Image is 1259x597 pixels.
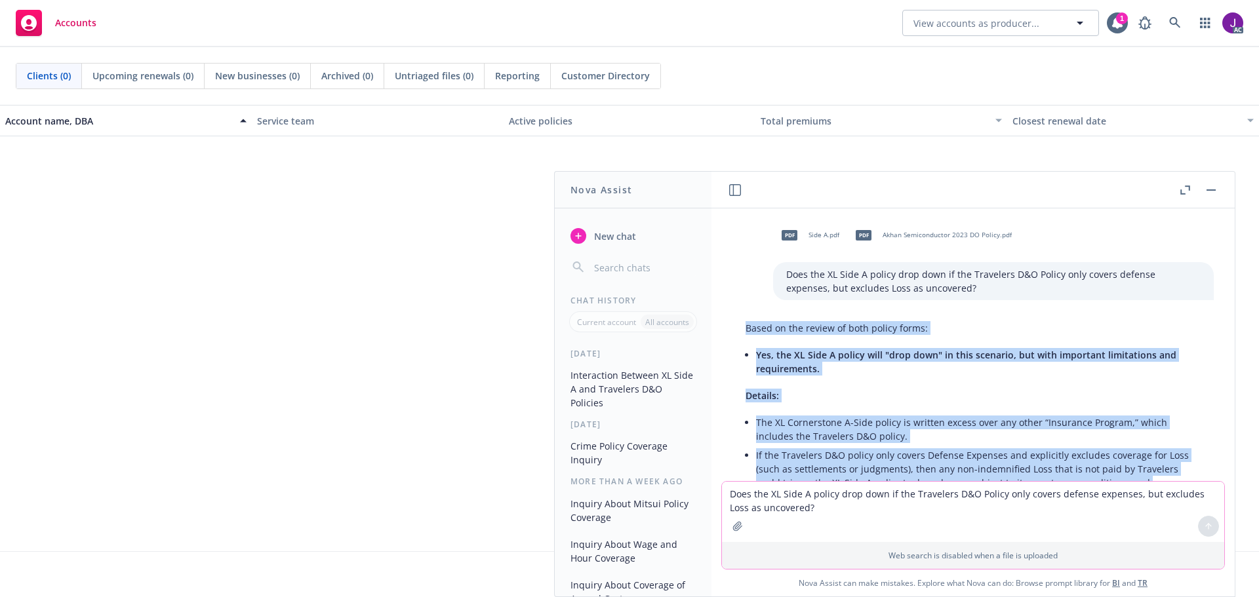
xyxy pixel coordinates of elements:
[577,317,636,328] p: Current account
[856,230,871,240] span: pdf
[902,10,1099,36] button: View accounts as producer...
[27,69,71,83] span: Clients (0)
[913,16,1039,30] span: View accounts as producer...
[1162,10,1188,36] a: Search
[395,69,473,83] span: Untriaged files (0)
[1007,105,1259,136] button: Closest renewal date
[756,413,1201,446] li: The XL Cornerstone A-Side policy is written excess over any other “Insurance Program,” which incl...
[495,69,540,83] span: Reporting
[555,476,711,487] div: More than a week ago
[761,114,988,128] div: Total premiums
[746,389,779,402] span: Details:
[730,550,1216,561] p: Web search is disabled when a file is uploaded
[1192,10,1218,36] a: Switch app
[782,230,797,240] span: pdf
[883,231,1012,239] span: Akhan Semiconductor 2023 DO Policy.pdf
[257,114,498,128] div: Service team
[555,419,711,430] div: [DATE]
[1112,577,1120,588] a: BI
[565,435,701,471] button: Crime Policy Coverage Inquiry
[561,69,650,83] span: Customer Directory
[509,114,750,128] div: Active policies
[591,258,696,277] input: Search chats
[55,18,96,28] span: Accounts
[565,533,701,569] button: Inquiry About Wage and Hour Coverage
[591,229,636,243] span: New chat
[1116,12,1128,24] div: 1
[1012,114,1239,128] div: Closest renewal date
[252,105,504,136] button: Service team
[755,105,1007,136] button: Total premiums
[570,183,632,197] h1: Nova Assist
[756,349,1176,375] span: Yes, the XL Side A policy will "drop down" in this scenario, but with important limitations and r...
[847,219,1014,252] div: pdfAkhan Semiconductor 2023 DO Policy.pdf
[773,219,842,252] div: pdfSide A.pdf
[10,5,102,41] a: Accounts
[555,348,711,359] div: [DATE]
[565,224,701,248] button: New chat
[756,446,1201,506] li: If the Travelers D&O policy only covers Defense Expenses and explicitly excludes coverage for Los...
[645,317,689,328] p: All accounts
[786,267,1201,295] p: Does the XL Side A policy drop down if the Travelers D&O Policy only covers defense expenses, but...
[215,69,300,83] span: New businesses (0)
[1138,577,1148,588] a: TR
[5,114,232,128] div: Account name, DBA
[321,69,373,83] span: Archived (0)
[1132,10,1158,36] a: Report a Bug
[746,321,1201,335] p: Based on the review of both policy forms:
[1222,12,1243,33] img: photo
[555,295,711,306] div: Chat History
[504,105,755,136] button: Active policies
[92,69,193,83] span: Upcoming renewals (0)
[565,493,701,528] button: Inquiry About Mitsui Policy Coverage
[565,364,701,414] button: Interaction Between XL Side A and Travelers D&O Policies
[809,231,839,239] span: Side A.pdf
[717,569,1229,596] span: Nova Assist can make mistakes. Explore what Nova can do: Browse prompt library for and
